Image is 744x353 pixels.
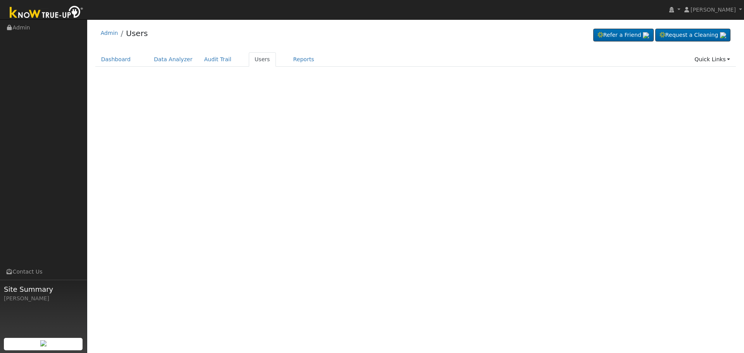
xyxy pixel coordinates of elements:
a: Request a Cleaning [655,29,730,42]
a: Users [249,52,276,67]
a: Data Analyzer [148,52,198,67]
a: Audit Trail [198,52,237,67]
a: Users [126,29,148,38]
img: retrieve [720,32,726,38]
a: Quick Links [689,52,736,67]
a: Refer a Friend [593,29,654,42]
a: Admin [101,30,118,36]
a: Reports [288,52,320,67]
img: retrieve [40,340,46,346]
img: retrieve [643,32,649,38]
span: Site Summary [4,284,83,294]
img: Know True-Up [6,4,87,22]
div: [PERSON_NAME] [4,294,83,303]
span: [PERSON_NAME] [691,7,736,13]
a: Dashboard [95,52,137,67]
